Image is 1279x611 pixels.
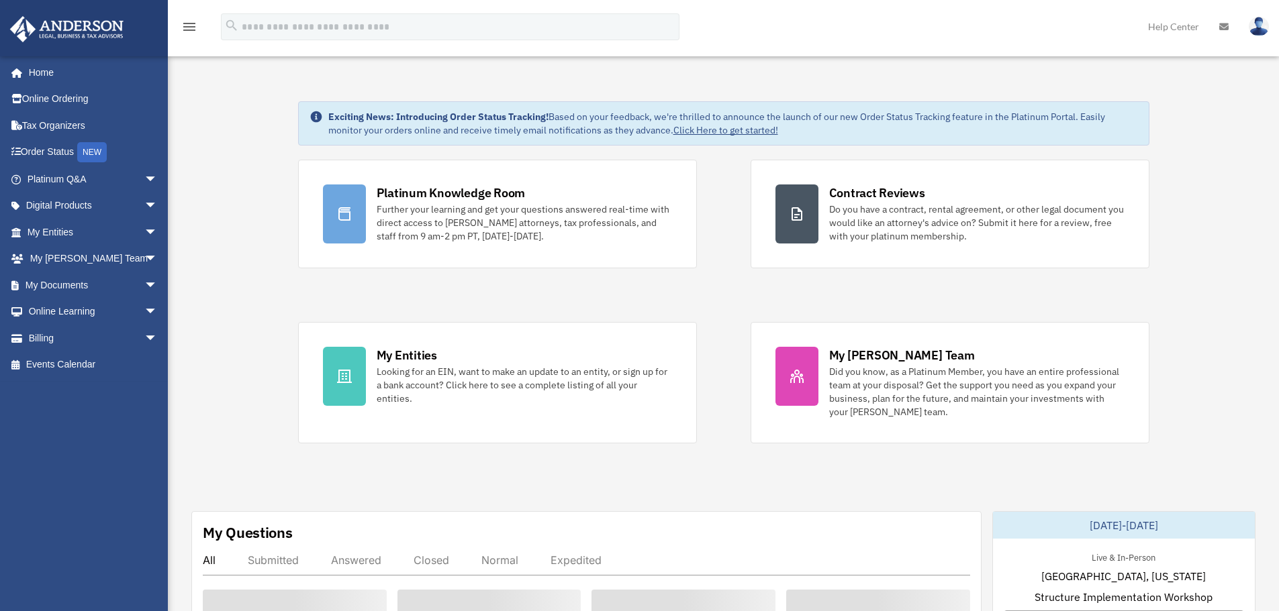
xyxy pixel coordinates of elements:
i: search [224,18,239,33]
div: NEW [77,142,107,162]
div: Submitted [248,553,299,567]
span: arrow_drop_down [144,298,171,326]
div: My Entities [377,347,437,364]
a: My Entitiesarrow_drop_down [9,219,178,245]
a: Order StatusNEW [9,139,178,166]
a: Platinum Knowledge Room Further your learning and get your questions answered real-time with dire... [298,160,697,268]
span: arrow_drop_down [144,192,171,220]
div: Platinum Knowledge Room [377,184,526,201]
a: Tax Organizers [9,112,178,139]
div: Closed [414,553,449,567]
span: arrow_drop_down [144,245,171,273]
a: Online Ordering [9,86,178,113]
img: Anderson Advisors Platinum Portal [6,16,128,42]
a: Billingarrow_drop_down [9,325,178,351]
strong: Exciting News: Introducing Order Status Tracking! [328,111,549,123]
a: Contract Reviews Do you have a contract, rental agreement, or other legal document you would like... [751,160,1149,268]
a: My Documentsarrow_drop_down [9,272,178,298]
div: Live & In-Person [1081,549,1166,563]
a: Events Calendar [9,351,178,378]
a: Platinum Q&Aarrow_drop_down [9,166,178,192]
span: Structure Implementation Workshop [1035,589,1213,605]
span: arrow_drop_down [144,166,171,193]
a: My [PERSON_NAME] Teamarrow_drop_down [9,245,178,272]
span: arrow_drop_down [144,272,171,299]
div: Further your learning and get your questions answered real-time with direct access to [PERSON_NAM... [377,203,672,243]
div: All [203,553,216,567]
a: My [PERSON_NAME] Team Did you know, as a Platinum Member, you have an entire professional team at... [751,322,1149,443]
div: My Questions [203,522,293,543]
div: Based on your feedback, we're thrilled to announce the launch of our new Order Status Tracking fe... [328,110,1138,137]
div: Contract Reviews [829,184,925,201]
a: menu [181,23,197,35]
div: My [PERSON_NAME] Team [829,347,975,364]
div: Answered [331,553,381,567]
span: arrow_drop_down [144,219,171,246]
div: Looking for an EIN, want to make an update to an entity, or sign up for a bank account? Click her... [377,365,672,405]
a: Digital Productsarrow_drop_down [9,192,178,219]
div: Normal [481,553,518,567]
a: Click Here to get started! [673,124,778,136]
a: Online Learningarrow_drop_down [9,298,178,325]
img: User Pic [1249,17,1269,36]
div: Do you have a contract, rental agreement, or other legal document you would like an attorney's ad... [829,203,1125,243]
a: My Entities Looking for an EIN, want to make an update to an entity, or sign up for a bank accoun... [298,322,697,443]
a: Home [9,59,171,86]
span: [GEOGRAPHIC_DATA], [US_STATE] [1041,568,1206,584]
span: arrow_drop_down [144,325,171,352]
div: [DATE]-[DATE] [993,512,1255,539]
div: Expedited [551,553,602,567]
i: menu [181,19,197,35]
div: Did you know, as a Platinum Member, you have an entire professional team at your disposal? Get th... [829,365,1125,419]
